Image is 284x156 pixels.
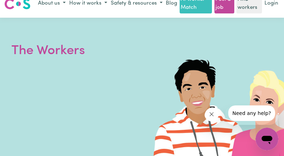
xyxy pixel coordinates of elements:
[256,128,278,150] iframe: Button to launch messaging window
[225,105,278,125] iframe: Message from company
[204,107,222,125] iframe: Close message
[11,42,182,60] h1: The Workers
